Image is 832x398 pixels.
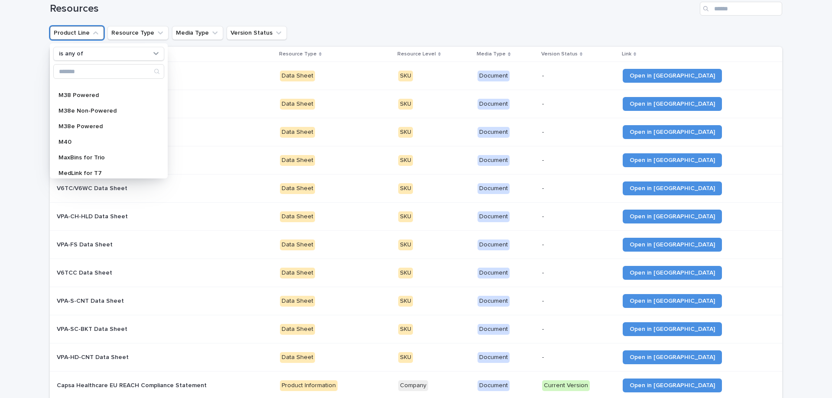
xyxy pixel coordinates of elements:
[54,65,164,78] input: Search
[280,296,315,307] div: Data Sheet
[542,72,616,80] p: -
[478,71,510,81] div: Document
[57,268,114,277] p: V6TCC Data Sheet
[630,157,715,163] span: Open in [GEOGRAPHIC_DATA]
[478,155,510,166] div: Document
[623,125,722,139] a: Open in [GEOGRAPHIC_DATA]
[397,49,436,59] p: Resource Level
[630,73,715,79] span: Open in [GEOGRAPHIC_DATA]
[623,379,722,392] a: Open in [GEOGRAPHIC_DATA]
[50,146,782,175] tr: V6 Accessory Rail Data SheetV6 Accessory Rail Data Sheet Data SheetSKUDocument-Open in [GEOGRAPHI...
[542,241,616,249] p: -
[107,26,169,40] button: Resource Type
[50,62,782,90] tr: VPA-GB-HLD Data SheetVPA-GB-HLD Data Sheet Data SheetSKUDocument-Open in [GEOGRAPHIC_DATA]
[280,380,338,391] div: Product Information
[57,380,208,389] p: Capsa Healthcare EU REACH Compliance Statement
[542,129,616,136] p: -
[280,155,315,166] div: Data Sheet
[50,26,104,40] button: Product Line
[50,315,782,343] tr: VPA-SC-BKT Data SheetVPA-SC-BKT Data Sheet Data SheetSKUDocument-Open in [GEOGRAPHIC_DATA]
[50,118,782,146] tr: VPA-SS Data SheetVPA-SS Data Sheet Data SheetSKUDocument-Open in [GEOGRAPHIC_DATA]
[398,127,413,138] div: SKU
[478,99,510,110] div: Document
[50,259,782,287] tr: V6TCC Data SheetV6TCC Data Sheet Data SheetSKUDocument-Open in [GEOGRAPHIC_DATA]
[398,324,413,335] div: SKU
[50,343,782,372] tr: VPA-HD-CNT Data SheetVPA-HD-CNT Data Sheet Data SheetSKUDocument-Open in [GEOGRAPHIC_DATA]
[398,155,413,166] div: SKU
[623,350,722,364] a: Open in [GEOGRAPHIC_DATA]
[280,268,315,278] div: Data Sheet
[57,352,130,361] p: VPA-HD-CNT Data Sheet
[630,354,715,360] span: Open in [GEOGRAPHIC_DATA]
[542,380,590,391] div: Current Version
[280,71,315,81] div: Data Sheet
[542,269,616,277] p: -
[623,294,722,308] a: Open in [GEOGRAPHIC_DATA]
[622,49,631,59] p: Link
[700,2,782,16] input: Search
[630,129,715,135] span: Open in [GEOGRAPHIC_DATA]
[398,183,413,194] div: SKU
[630,242,715,248] span: Open in [GEOGRAPHIC_DATA]
[478,352,510,363] div: Document
[630,101,715,107] span: Open in [GEOGRAPHIC_DATA]
[478,324,510,335] div: Document
[279,49,317,59] p: Resource Type
[477,49,506,59] p: Media Type
[398,211,413,222] div: SKU
[280,239,315,250] div: Data Sheet
[398,71,413,81] div: SKU
[280,183,315,194] div: Data Sheet
[630,382,715,388] span: Open in [GEOGRAPHIC_DATA]
[478,296,510,307] div: Document
[50,287,782,315] tr: VPA-S-CNT Data SheetVPA-S-CNT Data Sheet Data SheetSKUDocument-Open in [GEOGRAPHIC_DATA]
[50,231,782,259] tr: VPA-FS Data SheetVPA-FS Data Sheet Data SheetSKUDocument-Open in [GEOGRAPHIC_DATA]
[59,50,83,58] p: is any of
[58,92,150,98] p: M38 Powered
[478,127,510,138] div: Document
[623,238,722,252] a: Open in [GEOGRAPHIC_DATA]
[58,139,150,145] p: M40
[398,268,413,278] div: SKU
[57,211,130,220] p: VPA-CH-HLD Data Sheet
[280,352,315,363] div: Data Sheet
[280,211,315,222] div: Data Sheet
[542,185,616,192] p: -
[58,123,150,129] p: M38e Powered
[623,181,722,195] a: Open in [GEOGRAPHIC_DATA]
[58,170,150,176] p: MedLink for T7
[542,213,616,220] p: -
[478,380,510,391] div: Document
[623,322,722,336] a: Open in [GEOGRAPHIC_DATA]
[542,298,616,305] p: -
[478,268,510,278] div: Document
[542,326,616,333] p: -
[50,90,782,118] tr: V6 Accessory Rail Handle Data SheetV6 Accessory Rail Handle Data Sheet Data SheetSKUDocument-Open...
[478,239,510,250] div: Document
[50,203,782,231] tr: VPA-CH-HLD Data SheetVPA-CH-HLD Data Sheet Data SheetSKUDocument-Open in [GEOGRAPHIC_DATA]
[623,153,722,167] a: Open in [GEOGRAPHIC_DATA]
[227,26,287,40] button: Version Status
[58,155,150,161] p: MaxBins for Trio
[53,64,164,79] div: Search
[541,49,578,59] p: Version Status
[398,296,413,307] div: SKU
[398,380,428,391] div: Company
[478,211,510,222] div: Document
[172,26,223,40] button: Media Type
[50,3,696,15] h1: Resources
[398,99,413,110] div: SKU
[623,97,722,111] a: Open in [GEOGRAPHIC_DATA]
[630,326,715,332] span: Open in [GEOGRAPHIC_DATA]
[57,239,114,249] p: VPA-FS Data Sheet
[398,352,413,363] div: SKU
[630,185,715,191] span: Open in [GEOGRAPHIC_DATA]
[50,175,782,203] tr: V6TC/V6WC Data SheetV6TC/V6WC Data Sheet Data SheetSKUDocument-Open in [GEOGRAPHIC_DATA]
[57,324,129,333] p: VPA-SC-BKT Data Sheet
[542,100,616,108] p: -
[57,183,129,192] p: V6TC/V6WC Data Sheet
[623,210,722,223] a: Open in [GEOGRAPHIC_DATA]
[280,324,315,335] div: Data Sheet
[280,99,315,110] div: Data Sheet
